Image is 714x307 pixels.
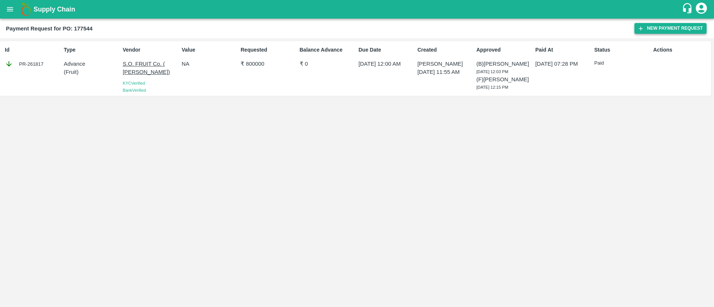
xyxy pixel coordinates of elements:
[418,68,473,76] p: [DATE] 11:55 AM
[241,46,296,54] p: Requested
[300,46,356,54] p: Balance Advance
[476,60,532,68] p: (B) [PERSON_NAME]
[418,46,473,54] p: Created
[64,68,120,76] p: ( Fruit )
[634,23,707,34] button: New Payment Request
[476,85,508,89] span: [DATE] 12:15 PM
[476,69,508,74] span: [DATE] 12:03 PM
[358,46,414,54] p: Due Date
[594,46,650,54] p: Status
[19,2,33,17] img: logo
[1,1,19,18] button: open drawer
[682,3,695,16] div: customer-support
[123,46,178,54] p: Vendor
[300,60,356,68] p: ₹ 0
[123,88,146,92] span: Bank Verified
[535,46,591,54] p: Paid At
[33,4,682,14] a: Supply Chain
[6,26,93,32] b: Payment Request for PO: 177544
[123,60,178,76] p: S.O. FRUIT Co. ( [PERSON_NAME])
[33,6,75,13] b: Supply Chain
[358,60,414,68] p: [DATE] 12:00 AM
[653,46,709,54] p: Actions
[5,46,61,54] p: Id
[182,60,238,68] p: NA
[695,1,708,17] div: account of current user
[123,81,145,85] span: KYC Verified
[535,60,591,68] p: [DATE] 07:28 PM
[476,75,532,84] p: (F) [PERSON_NAME]
[182,46,238,54] p: Value
[5,60,61,68] div: PR-261817
[241,60,296,68] p: ₹ 800000
[476,46,532,54] p: Approved
[418,60,473,68] p: [PERSON_NAME]
[64,46,120,54] p: Type
[594,60,650,67] p: Paid
[64,60,120,68] p: Advance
